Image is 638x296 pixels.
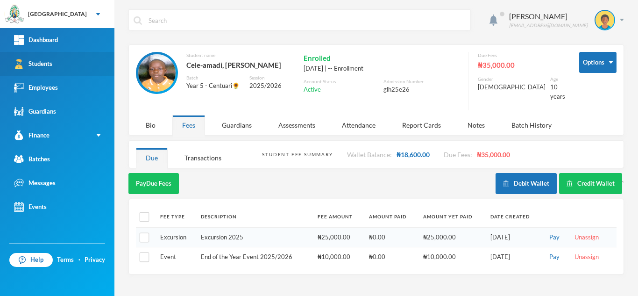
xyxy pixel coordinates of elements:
[85,255,105,265] a: Privacy
[14,83,58,93] div: Employees
[478,59,565,71] div: ₦35,000.00
[509,22,588,29] div: [EMAIL_ADDRESS][DOMAIN_NAME]
[14,59,52,69] div: Students
[304,85,321,94] span: Active
[78,255,80,265] div: ·
[262,151,333,158] div: Student Fee Summary
[172,115,205,135] div: Fees
[364,247,418,267] td: ₦0.00
[14,107,56,116] div: Guardians
[478,52,565,59] div: Due Fees
[136,148,168,168] div: Due
[364,227,418,247] td: ₦0.00
[478,83,546,92] div: [DEMOGRAPHIC_DATA]
[14,35,58,45] div: Dashboard
[313,227,364,247] td: ₦25,000.00
[478,76,546,83] div: Gender
[14,178,56,188] div: Messages
[418,206,486,227] th: Amount Yet Paid
[550,76,565,83] div: Age
[383,85,459,94] div: glh25e26
[579,52,617,73] button: Options
[186,74,242,81] div: Batch
[486,227,542,247] td: [DATE]
[186,59,284,71] div: Cele-amadi, [PERSON_NAME]
[486,247,542,267] td: [DATE]
[444,151,472,159] span: Due Fees:
[196,227,313,247] td: Excursion 2025
[546,252,562,262] button: Pay
[313,247,364,267] td: ₦10,000.00
[156,206,197,227] th: Fee Type
[186,81,242,91] div: Year 5 - Centuari🌻
[347,151,392,159] span: Wallet Balance:
[186,52,284,59] div: Student name
[14,130,50,140] div: Finance
[509,11,588,22] div: [PERSON_NAME]
[364,206,418,227] th: Amount Paid
[332,115,385,135] div: Attendance
[313,206,364,227] th: Fee Amount
[546,232,562,243] button: Pay
[134,16,142,25] img: search
[136,115,165,135] div: Bio
[496,173,624,194] div: `
[249,81,284,91] div: 2025/2026
[28,10,87,18] div: [GEOGRAPHIC_DATA]
[156,227,197,247] td: Excursion
[304,52,331,64] span: Enrolled
[418,247,486,267] td: ₦10,000.00
[383,78,459,85] div: Admission Number
[175,148,231,168] div: Transactions
[148,10,466,31] input: Search
[458,115,495,135] div: Notes
[304,64,459,73] div: [DATE] | -- Enrollment
[196,206,313,227] th: Description
[397,151,430,159] span: ₦18,600.00
[572,232,602,243] button: Unassign
[572,252,602,262] button: Unassign
[550,83,565,101] div: 10 years
[502,115,561,135] div: Batch History
[418,227,486,247] td: ₦25,000.00
[14,154,50,164] div: Batches
[196,247,313,267] td: End of the Year Event 2025/2026
[57,255,74,265] a: Terms
[595,11,614,29] img: STUDENT
[249,74,284,81] div: Session
[156,247,197,267] td: Event
[212,115,262,135] div: Guardians
[128,173,179,194] button: PayDue Fees
[9,253,53,267] a: Help
[14,202,47,212] div: Events
[477,151,510,159] span: ₦35,000.00
[486,206,542,227] th: Date Created
[269,115,325,135] div: Assessments
[392,115,451,135] div: Report Cards
[304,78,379,85] div: Account Status
[559,173,622,194] button: Credit Wallet
[138,54,176,92] img: STUDENT
[5,5,24,24] img: logo
[496,173,557,194] button: Debit Wallet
